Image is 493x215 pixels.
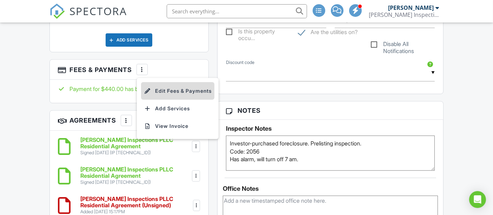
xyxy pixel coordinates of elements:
div: Payment for $440.00 has been received. [58,85,200,93]
div: Signed [DATE] (IP [TECHNICAL_ID]) [81,180,191,185]
h3: Fees & Payments [50,60,208,80]
div: Added [DATE] 15:17PM [81,209,192,215]
span: SPECTORA [70,4,127,18]
a: [PERSON_NAME] Inspections PLLC Residential Agreement Signed [DATE] (IP [TECHNICAL_ID]) [81,137,191,156]
h5: Inspector Notes [226,125,435,132]
div: Add Services [106,33,152,47]
label: Discount code [226,59,254,66]
a: [PERSON_NAME] Inspections PLLC Residential Agreement (Unsigned) Added [DATE] 15:17PM [81,196,192,215]
h3: Notes [218,102,444,120]
h6: [PERSON_NAME] Inspections PLLC Residential Agreement [81,137,191,149]
label: Is this property occupied? [226,28,290,37]
img: The Best Home Inspection Software - Spectora [49,4,65,19]
textarea: Investor-purchased foreclosure. Prelisting inspection. Code: 2056 Has alarm, will turn off 7 am. [226,136,435,171]
h3: Agreements [50,111,208,131]
input: Search everything... [167,4,307,18]
label: Disable All Notifications [371,41,435,50]
label: Are the utilities on? [298,29,358,38]
a: SPECTORA [49,9,127,24]
h6: [PERSON_NAME] Inspections PLLC Residential Agreement [81,167,191,179]
div: [PERSON_NAME] [388,4,434,11]
div: Signed [DATE] (IP [TECHNICAL_ID]) [81,150,191,156]
div: Open Intercom Messenger [469,191,486,208]
a: [PERSON_NAME] Inspections PLLC Residential Agreement Signed [DATE] (IP [TECHNICAL_ID]) [81,167,191,185]
div: Office Notes [223,185,438,192]
h6: [PERSON_NAME] Inspections PLLC Residential Agreement (Unsigned) [81,196,192,208]
div: Chadwick Inspections PLLC [369,11,439,18]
